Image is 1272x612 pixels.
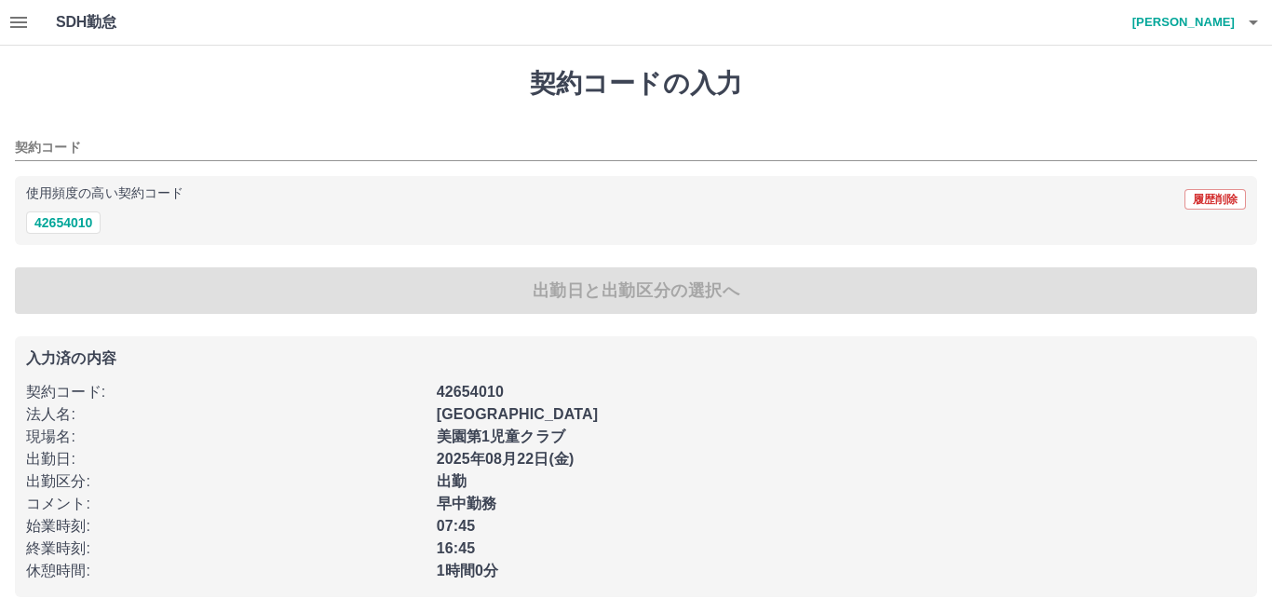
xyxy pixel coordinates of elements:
b: 42654010 [437,384,504,400]
p: 入力済の内容 [26,351,1246,366]
b: 出勤 [437,473,467,489]
b: 1時間0分 [437,563,499,578]
p: 現場名 : [26,426,426,448]
b: 美園第1児童クラブ [437,428,565,444]
p: 終業時刻 : [26,537,426,560]
p: 始業時刻 : [26,515,426,537]
b: 16:45 [437,540,476,556]
button: 42654010 [26,211,101,234]
b: 早中勤務 [437,496,497,511]
b: [GEOGRAPHIC_DATA] [437,406,599,422]
p: コメント : [26,493,426,515]
p: 法人名 : [26,403,426,426]
h1: 契約コードの入力 [15,68,1257,100]
b: 2025年08月22日(金) [437,451,575,467]
b: 07:45 [437,518,476,534]
p: 契約コード : [26,381,426,403]
p: 休憩時間 : [26,560,426,582]
p: 出勤区分 : [26,470,426,493]
button: 履歴削除 [1184,189,1246,210]
p: 出勤日 : [26,448,426,470]
p: 使用頻度の高い契約コード [26,187,183,200]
